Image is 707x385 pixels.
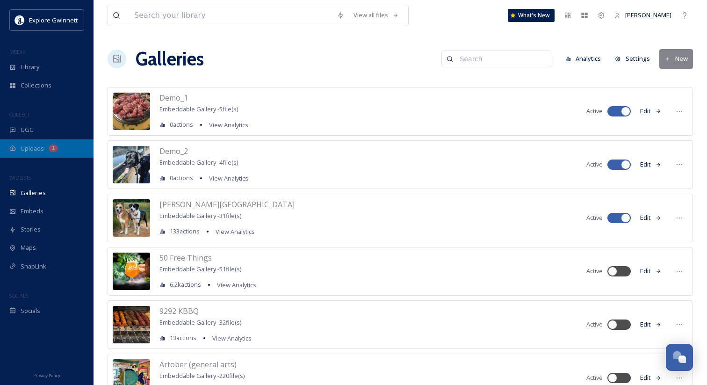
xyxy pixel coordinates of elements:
[21,243,36,252] span: Maps
[208,333,252,344] a: View Analytics
[159,359,237,370] span: Artober (general arts)
[204,173,248,184] a: View Analytics
[508,9,555,22] a: What's New
[586,267,603,276] span: Active
[159,306,199,316] span: 9292 KBBQ
[625,11,671,19] span: [PERSON_NAME]
[159,253,212,263] span: 50 Free Things
[113,199,150,237] img: 682dabbd-a851-46bf-ae3e-2b2dbbcf521c.jpg
[21,63,39,72] span: Library
[455,50,546,68] input: Search
[159,105,238,113] span: Embeddable Gallery - 5 file(s)
[159,318,241,327] span: Embeddable Gallery - 32 file(s)
[159,211,241,220] span: Embeddable Gallery - 31 file(s)
[21,144,44,153] span: Uploads
[635,262,666,280] button: Edit
[586,160,603,169] span: Active
[159,93,188,103] span: Demo_1
[635,155,666,174] button: Edit
[170,334,196,342] span: 13 actions
[659,49,693,68] button: New
[49,145,58,152] div: 1
[21,207,43,216] span: Embeds
[209,121,248,129] span: View Analytics
[610,6,676,24] a: [PERSON_NAME]
[610,50,659,68] a: Settings
[21,189,46,197] span: Galleries
[586,320,603,329] span: Active
[130,5,332,26] input: Search your library
[561,50,606,68] button: Analytics
[33,372,60,378] span: Privacy Policy
[212,279,256,291] a: View Analytics
[33,369,60,380] a: Privacy Policy
[159,199,295,210] span: [PERSON_NAME][GEOGRAPHIC_DATA]
[212,334,252,342] span: View Analytics
[586,107,603,116] span: Active
[113,93,150,130] img: 59b566c2-ae5f-4c28-9887-628f19ed1fa2.jpg
[170,227,200,236] span: 133 actions
[136,45,204,73] a: Galleries
[170,120,193,129] span: 0 actions
[113,146,150,183] img: 4aec9bd4-a05f-485b-9316-fe0b13e6a8a4.jpg
[21,225,41,234] span: Stories
[9,174,31,181] span: WIDGETS
[204,119,248,131] a: View Analytics
[21,81,51,90] span: Collections
[21,262,46,271] span: SnapLink
[209,174,248,182] span: View Analytics
[635,102,666,120] button: Edit
[586,213,603,222] span: Active
[113,253,150,290] img: f92915ef-02cb-4ca8-959c-d6e2d6d1fe2b.jpg
[349,6,404,24] a: View all files
[170,174,193,182] span: 0 actions
[170,280,201,289] span: 6.2k actions
[9,48,26,55] span: MEDIA
[211,226,255,237] a: View Analytics
[159,265,241,273] span: Embeddable Gallery - 51 file(s)
[29,16,78,24] span: Explore Gwinnett
[666,344,693,371] button: Open Chat
[9,111,29,118] span: COLLECT
[610,50,655,68] button: Settings
[15,15,24,25] img: download.jpeg
[635,209,666,227] button: Edit
[561,50,611,68] a: Analytics
[635,315,666,334] button: Edit
[21,125,33,134] span: UGC
[113,306,150,343] img: bc2749ac-8210-4f74-90db-d18947dae4ff.jpg
[21,306,40,315] span: Socials
[159,146,188,156] span: Demo_2
[159,371,245,380] span: Embeddable Gallery - 220 file(s)
[217,281,256,289] span: View Analytics
[586,373,603,382] span: Active
[159,158,238,167] span: Embeddable Gallery - 4 file(s)
[9,292,28,299] span: SOCIALS
[216,227,255,236] span: View Analytics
